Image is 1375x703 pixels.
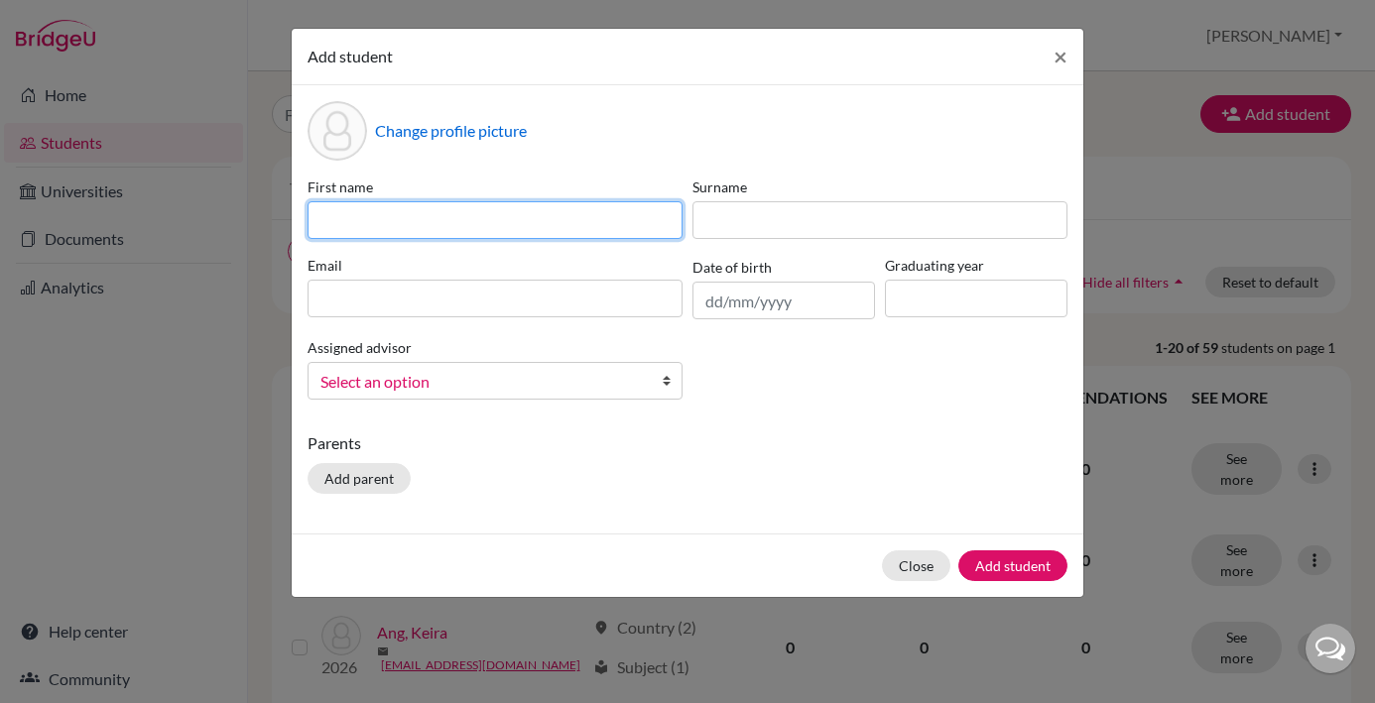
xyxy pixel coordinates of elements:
p: Parents [308,431,1067,455]
input: dd/mm/yyyy [692,282,875,319]
span: × [1054,42,1067,70]
span: Select an option [320,369,644,395]
label: Date of birth [692,257,772,278]
span: Add student [308,47,393,65]
span: Help [46,14,86,32]
div: Profile picture [308,101,367,161]
button: Add parent [308,463,411,494]
button: Close [1038,29,1083,84]
label: Graduating year [885,255,1067,276]
label: Email [308,255,683,276]
label: Surname [692,176,1067,197]
label: Assigned advisor [308,337,412,358]
label: First name [308,176,683,197]
button: Add student [958,550,1067,581]
button: Close [882,550,950,581]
